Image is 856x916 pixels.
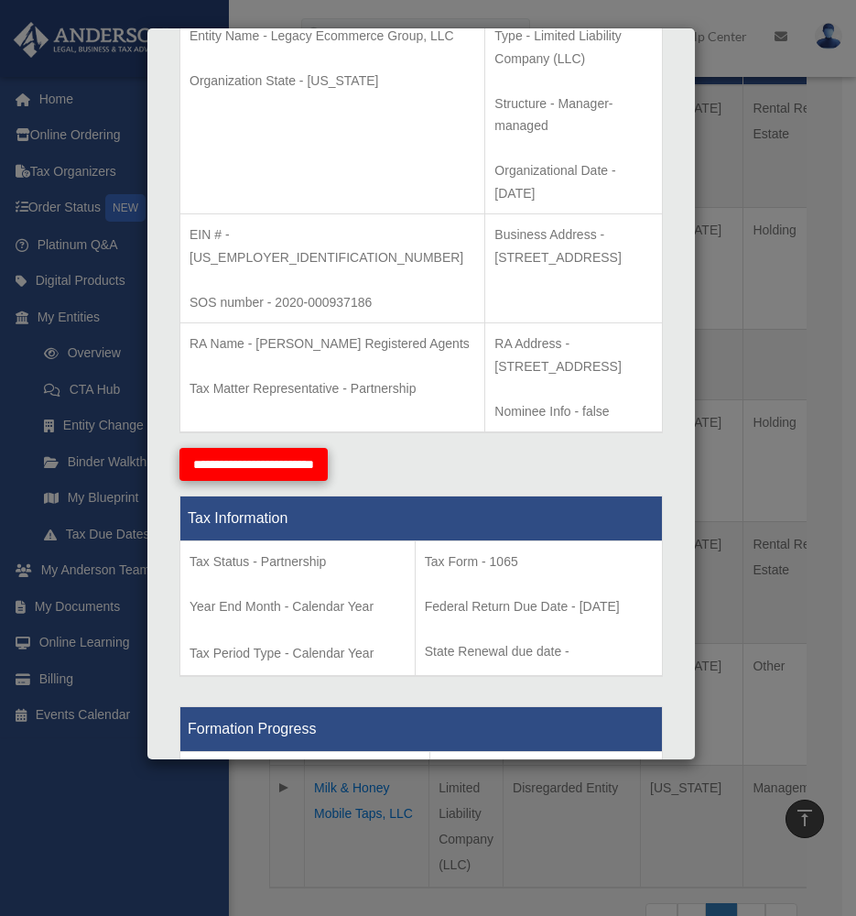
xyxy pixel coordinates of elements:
td: Tax Period Type - Calendar Year [180,541,416,677]
p: Nominee Info - false [494,400,653,423]
p: Organization State - [US_STATE] [190,70,475,93]
p: Business Address - [STREET_ADDRESS] [494,224,653,268]
p: EIN # - [US_EMPLOYER_IDENTIFICATION_NUMBER] [190,224,475,268]
p: State Renewal due date - [425,640,653,663]
p: Type - Limited Liability Company (LLC) [494,25,653,70]
p: Tax Status - Partnership [190,551,406,573]
p: Structure - Manager-managed [494,93,653,137]
p: Organizational Date - [DATE] [494,159,653,204]
th: Formation Progress [180,707,663,752]
p: RA Address - [STREET_ADDRESS] [494,333,653,377]
p: Tax Form - 1065 [425,551,653,573]
th: Tax Information [180,496,663,541]
p: Federal Return Due Date - [DATE] [425,595,653,618]
p: SOS number - 2020-000937186 [190,291,475,314]
p: Tax Matter Representative - Partnership [190,377,475,400]
p: Entity Name - Legacy Ecommerce Group, LLC [190,25,475,48]
p: RA Name - [PERSON_NAME] Registered Agents [190,333,475,355]
p: Year End Month - Calendar Year [190,595,406,618]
